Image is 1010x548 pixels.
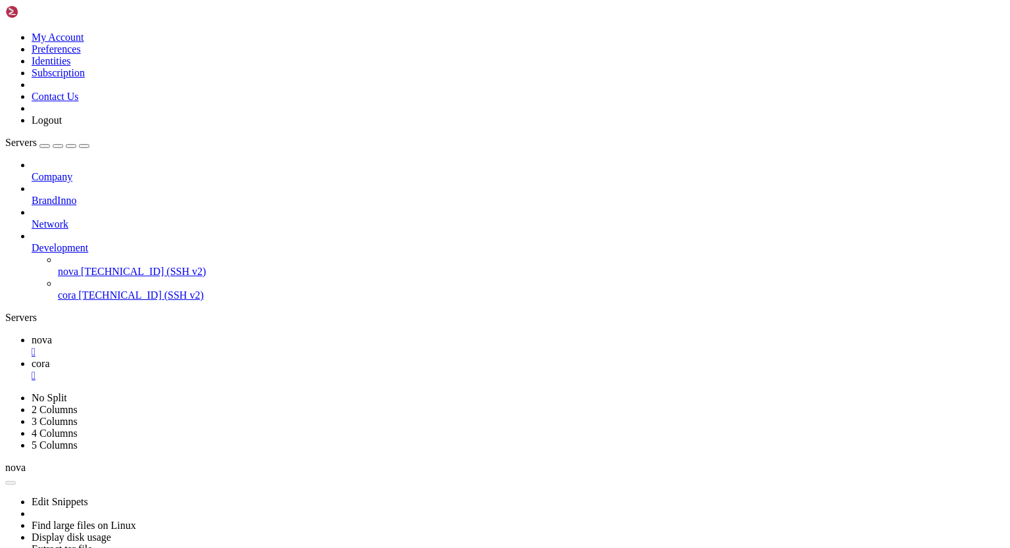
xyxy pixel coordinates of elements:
a: Edit Snippets [32,496,88,507]
span: cora [58,289,76,301]
li: Network [32,207,1005,230]
span: nova [5,462,26,473]
a: Identities [32,55,71,66]
span: [TECHNICAL_ID] (SSH v2) [81,266,206,277]
span: Network [32,218,68,230]
a: My Account [32,32,84,43]
span: nova [32,334,52,345]
a: Find large files on Linux [32,520,136,531]
a: Company [32,171,1005,183]
span: Servers [5,137,37,148]
a: 3 Columns [32,416,78,427]
a: Subscription [32,67,85,78]
li: BrandInno [32,183,1005,207]
a: 4 Columns [32,428,78,439]
div: Servers [5,312,1005,324]
a: Servers [5,137,89,148]
a: BrandInno [32,195,1005,207]
a: Preferences [32,43,81,55]
a: Network [32,218,1005,230]
a:  [32,370,1005,382]
a: Development [32,242,1005,254]
li: nova [TECHNICAL_ID] (SSH v2) [58,254,1005,278]
a: 5 Columns [32,439,78,451]
a: Logout [32,114,62,126]
span: [TECHNICAL_ID] (SSH v2) [79,289,204,301]
li: Development [32,230,1005,301]
a: nova [TECHNICAL_ID] (SSH v2) [58,266,1005,278]
a: Contact Us [32,91,79,102]
span: nova [58,266,78,277]
span: Development [32,242,88,253]
img: Shellngn [5,5,81,18]
a:  [32,346,1005,358]
a: No Split [32,392,67,403]
a: Display disk usage [32,532,111,543]
span: BrandInno [32,195,76,206]
span: cora [32,358,50,369]
a: cora [TECHNICAL_ID] (SSH v2) [58,289,1005,301]
a: nova [32,334,1005,358]
a: cora [32,358,1005,382]
a: 2 Columns [32,404,78,415]
span: Company [32,171,72,182]
li: cora [TECHNICAL_ID] (SSH v2) [58,278,1005,301]
li: Company [32,159,1005,183]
